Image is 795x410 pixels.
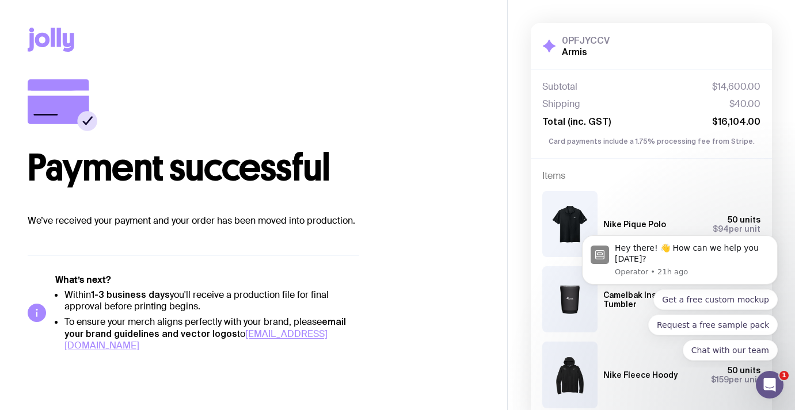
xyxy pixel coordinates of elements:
[565,225,795,367] iframe: Intercom notifications message
[728,366,760,375] span: 50 units
[712,81,760,93] span: $14,600.00
[64,316,346,339] strong: email your brand guidelines and vector logos
[64,316,359,351] li: To ensure your merch aligns perfectly with your brand, please to
[542,116,611,127] span: Total (inc. GST)
[28,214,480,228] p: We’ve received your payment and your order has been moved into production.
[562,35,610,46] h3: 0PFJYCCV
[55,274,359,286] h5: What’s next?
[603,370,678,380] h3: Nike Fleece Hoody
[603,220,666,229] h3: Nike Pique Polo
[562,46,610,58] h2: Armis
[711,375,729,384] span: $159
[713,224,729,233] span: $94
[713,224,760,233] span: per unit
[711,375,760,384] span: per unit
[542,136,760,147] p: Card payments include a 1.75% processing fee from Stripe.
[779,371,789,380] span: 1
[728,215,760,224] span: 50 units
[542,170,760,182] h4: Items
[64,328,328,351] a: [EMAIL_ADDRESS][DOMAIN_NAME]
[756,371,783,398] iframe: Intercom live chat
[28,150,480,186] h1: Payment successful
[64,289,359,312] li: Within you'll receive a production file for final approval before printing begins.
[542,81,577,93] span: Subtotal
[729,98,760,110] span: $40.00
[542,98,580,110] span: Shipping
[91,289,170,300] strong: 1-3 business days
[712,116,760,127] span: $16,104.00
